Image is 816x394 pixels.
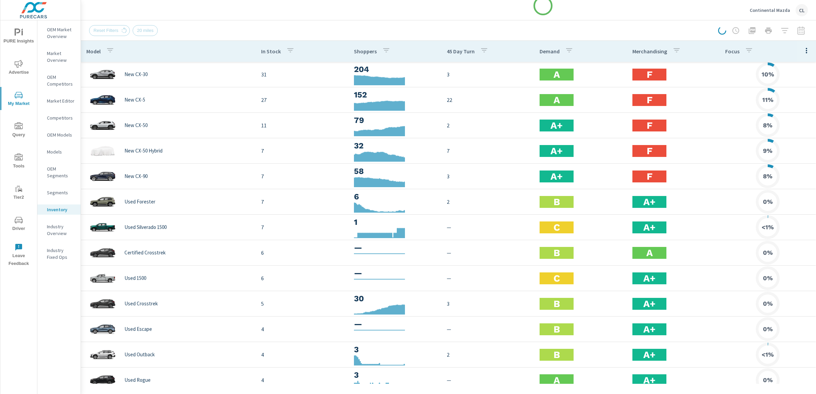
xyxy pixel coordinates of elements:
[763,122,772,129] h6: 8%
[2,216,35,233] span: Driver
[124,173,148,179] p: New CX-90
[47,189,75,196] p: Segments
[89,90,116,110] img: glamour
[47,223,75,237] p: Industry Overview
[354,48,377,55] p: Shoppers
[261,147,343,155] p: 7
[86,48,101,55] p: Model
[37,113,81,123] div: Competitors
[47,247,75,261] p: Industry Fixed Ops
[89,192,116,212] img: glamour
[37,204,81,215] div: Inventory
[354,114,436,126] h3: 79
[763,147,772,154] h6: 9%
[643,221,656,233] h2: A+
[763,326,773,333] h6: 0%
[554,298,560,310] h2: B
[763,249,773,256] h6: 0%
[354,369,436,381] h3: 3
[447,121,529,129] p: 2
[354,64,436,75] h3: 204
[124,377,151,383] p: Used Rogue
[643,272,656,284] h2: A+
[47,26,75,40] p: OEM Market Overview
[643,349,656,361] h2: A+
[89,166,116,186] img: glamour
[2,154,35,170] span: Tools
[261,249,343,257] p: 6
[89,293,116,314] img: glamour
[47,131,75,138] p: OEM Models
[37,187,81,198] div: Segments
[2,29,35,45] span: PURE Insights
[47,206,75,213] p: Inventory
[37,24,81,41] div: OEM Market Overview
[447,274,529,282] p: —
[261,223,343,231] p: 7
[124,301,158,307] p: Used Crosstrek
[261,70,343,78] p: 31
[124,275,146,281] p: Used 1500
[37,48,81,65] div: Market Overview
[646,247,653,259] h2: A
[89,217,116,237] img: glamour
[89,319,116,339] img: glamour
[47,97,75,104] p: Market Editor
[37,221,81,238] div: Industry Overview
[763,300,773,307] h6: 0%
[763,198,773,205] h6: 0%
[647,69,652,80] h2: F
[124,352,155,358] p: Used Outback
[89,243,116,263] img: glamour
[354,89,436,101] h3: 152
[447,325,529,333] p: —
[89,370,116,390] img: glamour
[725,48,739,55] p: Focus
[37,130,81,140] div: OEM Models
[447,70,529,78] p: 3
[354,318,436,330] h3: —
[750,7,790,13] p: Continental Mazda
[89,141,116,161] img: glamour
[447,147,529,155] p: 7
[447,351,529,359] p: 2
[2,60,35,76] span: Advertise
[763,173,772,180] h6: 8%
[643,374,656,386] h2: A+
[261,300,343,308] p: 5
[762,351,774,358] h6: <1%
[261,48,281,55] p: In Stock
[2,122,35,139] span: Query
[89,344,116,365] img: glamour
[647,94,652,106] h2: F
[554,247,560,259] h2: B
[124,122,148,128] p: New CX-50
[2,185,35,201] span: Tier2
[124,71,148,77] p: New CX-30
[447,96,529,104] p: 22
[550,120,563,131] h2: A+
[554,196,560,208] h2: B
[261,376,343,384] p: 4
[354,191,436,202] h3: 6
[447,48,475,55] p: 45 Day Turn
[89,268,116,288] img: glamour
[554,69,560,80] h2: A
[124,97,145,103] p: New CX-5
[643,323,656,335] h2: A+
[124,224,167,230] p: Used Silverado 1500
[354,344,436,355] h3: 3
[124,148,163,154] p: New CX-50 Hybrid
[47,148,75,155] p: Models
[2,91,35,108] span: My Market
[89,64,116,85] img: glamour
[447,172,529,180] p: 3
[354,165,436,177] h3: 58
[124,250,166,256] p: Certified Crosstrek
[47,50,75,64] p: Market Overview
[447,223,529,231] p: —
[354,216,436,228] h3: 1
[0,20,37,270] div: nav menu
[261,172,343,180] p: 7
[354,267,436,279] h3: —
